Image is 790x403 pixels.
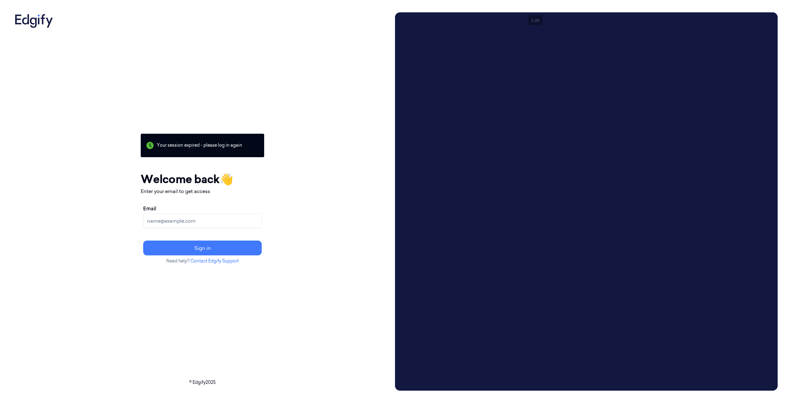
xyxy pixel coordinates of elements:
p: Need help? [141,258,264,264]
button: Sign in [143,241,262,255]
h1: Welcome back 👋 [141,171,264,187]
p: Enter your email to get access [141,187,264,195]
div: Your session expired - please log in again [141,134,264,157]
input: name@example.com [143,213,262,228]
label: Email [143,205,156,212]
p: © Edgify 2025 [12,379,393,386]
a: Contact Edgify Support [190,258,239,264]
